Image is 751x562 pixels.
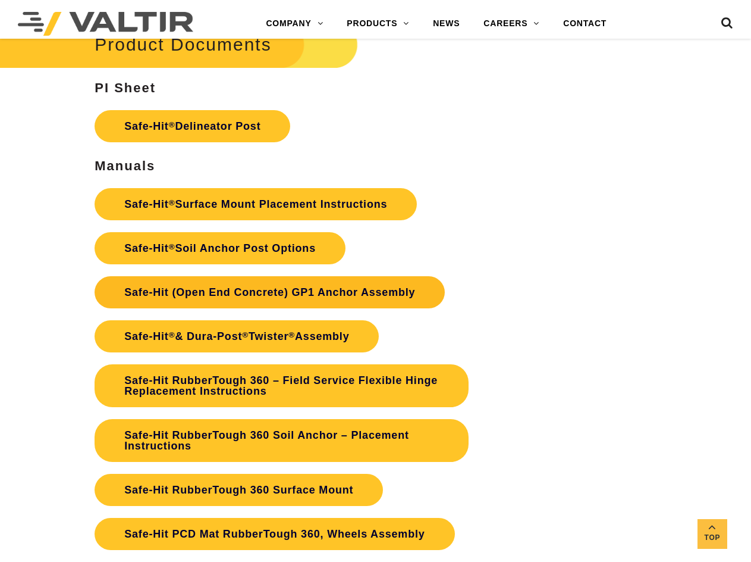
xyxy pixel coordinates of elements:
a: COMPANY [254,12,335,36]
a: Safe-Hit (Open End Concrete) GP1 Anchor Assembly [95,276,445,308]
a: Safe-Hit®Delineator Post [95,110,290,142]
sup: ® [169,198,175,207]
a: PRODUCTS [335,12,421,36]
strong: Manuals [95,158,155,173]
sup: ® [288,330,295,339]
sup: ® [242,330,249,339]
sup: ® [169,330,175,339]
a: NEWS [421,12,472,36]
sup: ® [169,242,175,251]
a: Safe-Hit®Surface Mount Placement Instructions [95,188,417,220]
a: Top [697,519,727,549]
a: CAREERS [472,12,551,36]
strong: PI Sheet [95,80,156,95]
a: CONTACT [551,12,618,36]
a: Safe-Hit®Soil Anchor Post Options [95,232,345,264]
span: Top [697,531,727,545]
a: Safe-Hit®& Dura-Post®Twister®Assembly [95,320,379,352]
img: Valtir [18,12,193,36]
a: Safe-Hit RubberTough 360 Soil Anchor – Placement Instructions [95,419,469,462]
a: Safe-Hit RubberTough 360 – Field Service Flexible Hinge Replacement Instructions [95,364,469,407]
a: Safe-Hit RubberTough 360 Surface Mount [95,474,383,506]
sup: ® [169,120,175,129]
a: Safe-Hit PCD Mat RubberTough 360, Wheels Assembly [95,518,454,550]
